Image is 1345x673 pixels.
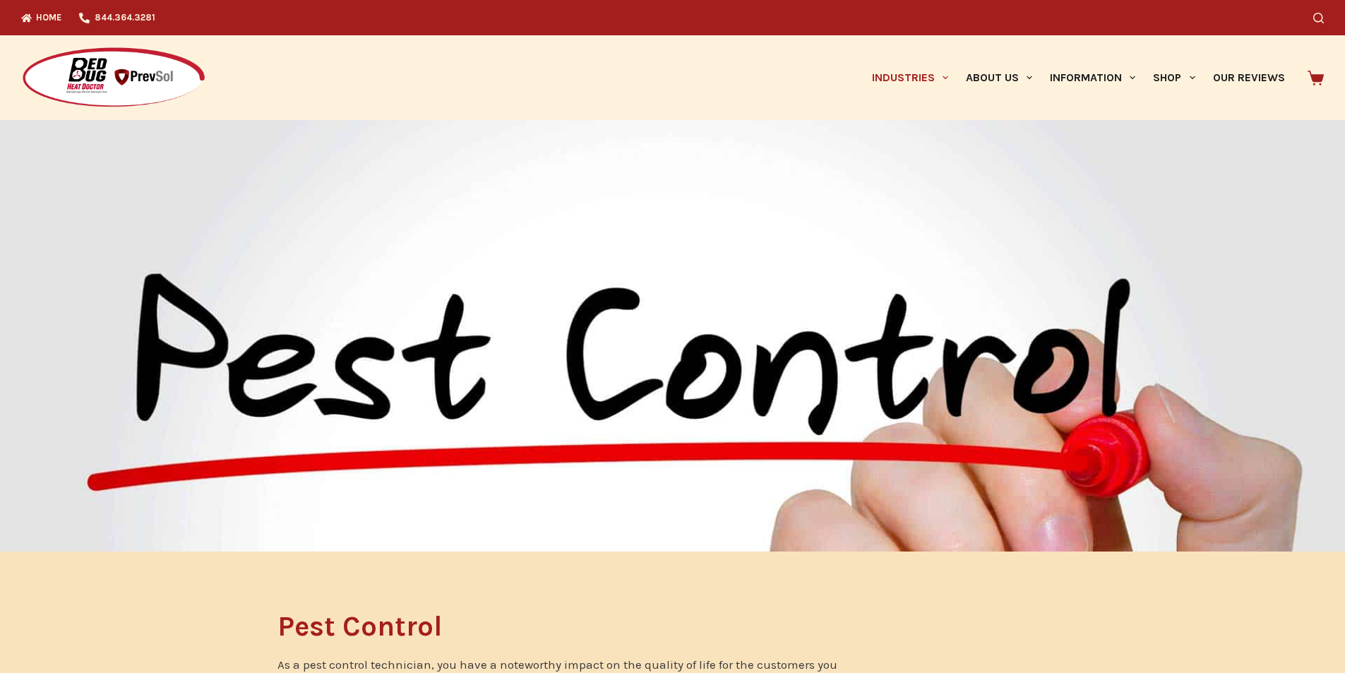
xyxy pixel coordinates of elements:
button: Search [1313,13,1324,23]
h1: Pest Control [277,612,851,641]
nav: Primary [863,35,1293,120]
a: Information [1041,35,1144,120]
a: Industries [863,35,957,120]
a: About Us [957,35,1041,120]
img: Prevsol/Bed Bug Heat Doctor [21,47,206,109]
a: Shop [1144,35,1204,120]
a: Our Reviews [1204,35,1293,120]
